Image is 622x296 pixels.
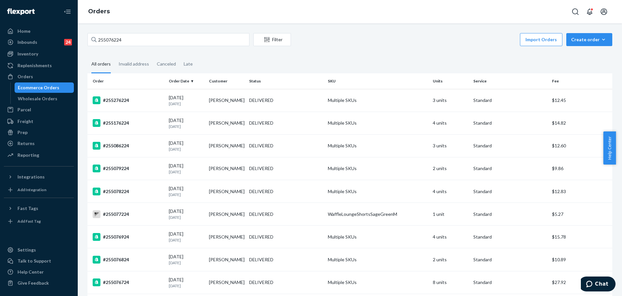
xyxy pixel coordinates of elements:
[430,226,470,248] td: 4 units
[206,248,247,271] td: [PERSON_NAME]
[473,188,547,195] p: Standard
[430,180,470,203] td: 4 units
[430,157,470,180] td: 2 units
[249,120,273,126] div: DELIVERED
[17,280,49,286] div: Give Feedback
[91,55,111,73] div: All orders
[473,142,547,149] p: Standard
[169,192,204,197] p: [DATE]
[17,174,45,180] div: Integrations
[325,248,430,271] td: Multiple SKUs
[549,180,612,203] td: $12.83
[430,203,470,226] td: 1 unit
[17,218,41,224] div: Add Fast Tag
[325,112,430,134] td: Multiple SKUs
[549,134,612,157] td: $12.60
[17,187,46,192] div: Add Integration
[157,55,176,72] div: Canceled
[17,39,37,45] div: Inbounds
[169,169,204,175] p: [DATE]
[18,84,59,91] div: Ecommerce Orders
[549,157,612,180] td: $9.86
[4,172,74,182] button: Integrations
[471,73,549,89] th: Service
[254,36,291,43] div: Filter
[169,101,204,106] p: [DATE]
[4,216,74,227] a: Add Fast Tag
[169,163,204,175] div: [DATE]
[473,165,547,172] p: Standard
[206,157,247,180] td: [PERSON_NAME]
[169,117,204,129] div: [DATE]
[17,106,31,113] div: Parcel
[4,278,74,288] button: Give Feedback
[93,165,164,172] div: #255079224
[169,283,204,289] p: [DATE]
[206,203,247,226] td: [PERSON_NAME]
[17,129,28,136] div: Prep
[4,71,74,82] a: Orders
[473,256,547,263] p: Standard
[430,73,470,89] th: Units
[169,185,204,197] div: [DATE]
[430,112,470,134] td: 4 units
[184,55,193,72] div: Late
[4,150,74,160] a: Reporting
[583,5,596,18] button: Open notifications
[549,271,612,294] td: $27.92
[603,131,616,165] button: Help Center
[4,116,74,127] a: Freight
[549,226,612,248] td: $15.78
[169,146,204,152] p: [DATE]
[473,97,547,104] p: Standard
[83,2,115,21] ol: breadcrumbs
[169,124,204,129] p: [DATE]
[430,134,470,157] td: 3 units
[520,33,562,46] button: Import Orders
[166,73,206,89] th: Order Date
[169,260,204,265] p: [DATE]
[4,185,74,195] a: Add Integration
[17,269,44,275] div: Help Center
[325,180,430,203] td: Multiple SKUs
[17,51,38,57] div: Inventory
[169,237,204,243] p: [DATE]
[4,49,74,59] a: Inventory
[169,140,204,152] div: [DATE]
[249,188,273,195] div: DELIVERED
[93,119,164,127] div: #255176224
[249,165,273,172] div: DELIVERED
[206,134,247,157] td: [PERSON_NAME]
[17,247,36,253] div: Settings
[17,118,33,125] div: Freight
[4,60,74,71] a: Replenishments
[249,142,273,149] div: DELIVERED
[549,89,612,112] td: $12.45
[473,234,547,240] p: Standard
[325,134,430,157] td: Multiple SKUs
[473,211,547,217] p: Standard
[169,208,204,220] div: [DATE]
[4,37,74,47] a: Inbounds24
[15,93,74,104] a: Wholesale Orders
[169,277,204,289] div: [DATE]
[430,248,470,271] td: 2 units
[581,277,616,293] iframe: Opens a widget where you can chat to one of our agents
[17,73,33,80] div: Orders
[61,5,74,18] button: Close Navigation
[87,73,166,89] th: Order
[119,55,149,72] div: Invalid address
[569,5,582,18] button: Open Search Box
[93,256,164,264] div: #255076824
[206,180,247,203] td: [PERSON_NAME]
[17,205,38,212] div: Fast Tags
[169,94,204,106] div: [DATE]
[4,256,74,266] button: Talk to Support
[549,73,612,89] th: Fee
[17,62,52,69] div: Replenishments
[169,215,204,220] p: [DATE]
[325,89,430,112] td: Multiple SKUs
[597,5,610,18] button: Open account menu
